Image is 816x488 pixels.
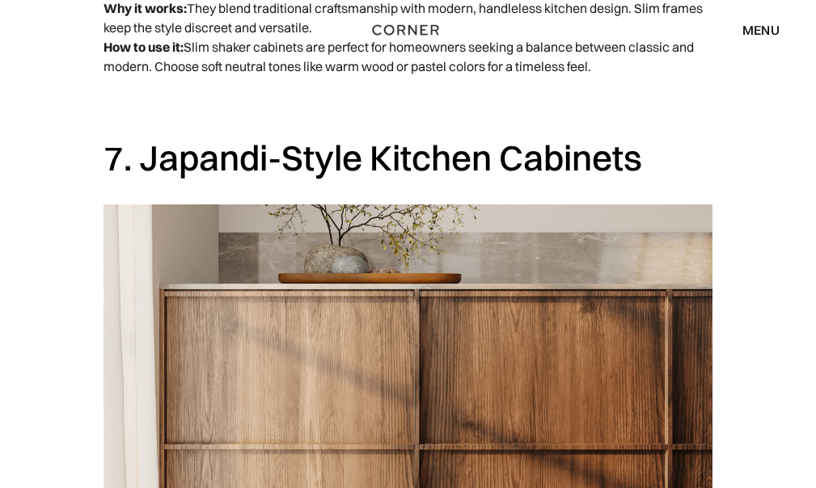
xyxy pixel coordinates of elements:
div: menu [726,16,780,44]
h2: 7. Japandi-Style Kitchen Cabinets [104,136,712,180]
a: home [371,19,445,40]
p: ‍ [104,84,712,120]
div: menu [742,23,780,36]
